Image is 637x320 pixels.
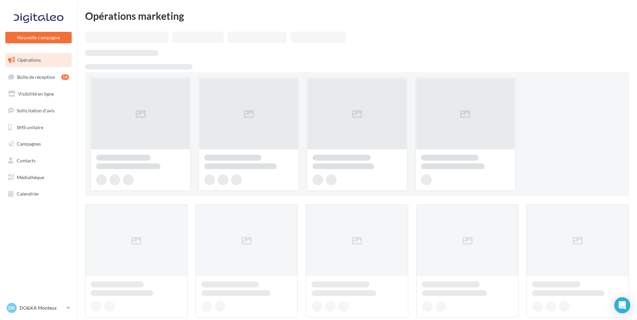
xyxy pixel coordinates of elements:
div: 18 [61,74,69,80]
a: DK DO&KA Monteux [5,302,72,314]
span: DK [8,305,15,311]
a: SMS unitaire [4,120,73,135]
a: Campagnes [4,137,73,151]
a: Sollicitation d'avis [4,104,73,118]
div: Opérations marketing [85,11,629,21]
span: Sollicitation d'avis [17,108,55,113]
span: Campagnes [17,141,41,147]
span: Visibilité en ligne [18,91,54,97]
span: SMS unitaire [17,124,43,130]
a: Médiathèque [4,170,73,184]
a: Boîte de réception18 [4,70,73,84]
span: Boîte de réception [17,74,55,79]
p: DO&KA Monteux [19,305,64,311]
div: Open Intercom Messenger [614,297,630,313]
span: Médiathèque [17,174,44,180]
span: Calendrier [17,191,39,197]
a: Calendrier [4,187,73,201]
a: Opérations [4,53,73,67]
a: Visibilité en ligne [4,87,73,101]
a: Contacts [4,154,73,168]
button: Nouvelle campagne [5,32,72,43]
span: Opérations [17,57,41,63]
span: Contacts [17,158,36,163]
